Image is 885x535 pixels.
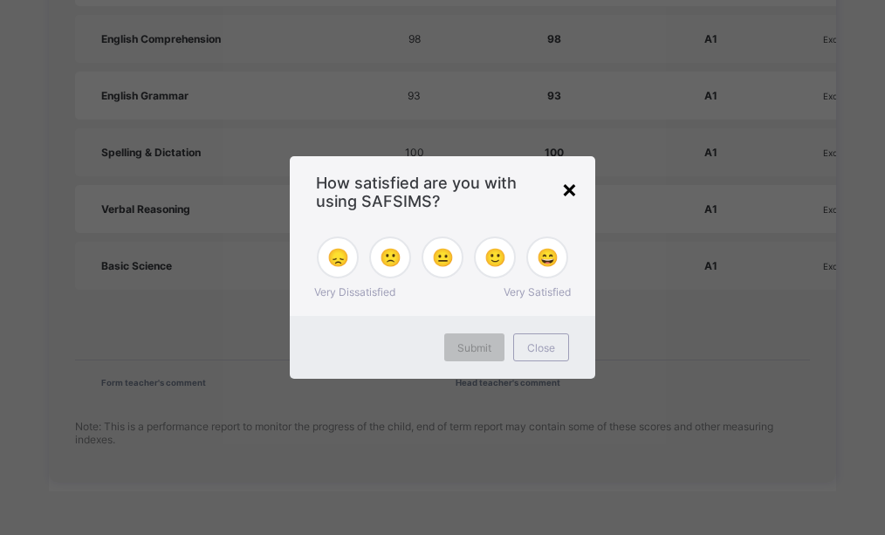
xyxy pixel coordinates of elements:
[457,341,491,354] span: Submit
[527,341,555,354] span: Close
[432,247,454,268] span: 😐
[327,247,349,268] span: 😞
[537,247,559,268] span: 😄
[504,285,571,298] span: Very Satisfied
[561,174,578,203] div: ×
[484,247,506,268] span: 🙂
[380,247,401,268] span: 🙁
[316,174,569,210] span: How satisfied are you with using SAFSIMS?
[314,285,395,298] span: Very Dissatisfied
